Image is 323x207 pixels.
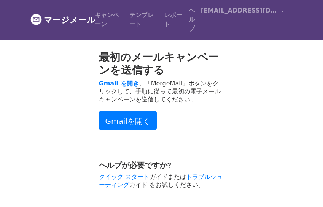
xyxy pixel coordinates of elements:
[186,3,198,36] a: ヘルプ
[99,80,139,87] a: Gmail を開き
[129,181,198,188] font: ガイド をお試しください
[99,80,221,103] font: 、「MergeMail」ボタンをクリックして、手順に従って最初の電子メール キャンペーンを送信してください。
[164,11,182,28] font: レポート
[92,8,126,32] a: キャンペーン
[105,116,150,125] font: Gmailを開く
[99,173,223,188] a: トラブルシューティング
[198,181,204,188] font: 。
[30,12,86,28] a: マージメール
[161,8,186,32] a: レポート
[99,161,171,170] font: ヘルプが必要ですか?
[129,11,154,28] font: テンプレート
[150,173,186,180] font: ガイドまたは
[30,14,42,25] img: MergeMailロゴ
[189,7,195,32] font: ヘルプ
[198,3,287,21] a: [EMAIL_ADDRESS][DOMAIN_NAME]
[95,11,119,28] font: キャンペーン
[44,15,95,25] font: マージメール
[201,7,320,14] font: [EMAIL_ADDRESS][DOMAIN_NAME]
[285,171,323,207] iframe: Chat Widget
[285,171,323,207] div: チャットウィジェット
[126,8,161,32] a: テンプレート
[99,173,150,180] a: クイック スタート
[99,51,219,76] font: 最初のメールキャンペーンを送信する
[99,111,157,130] a: Gmailを開く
